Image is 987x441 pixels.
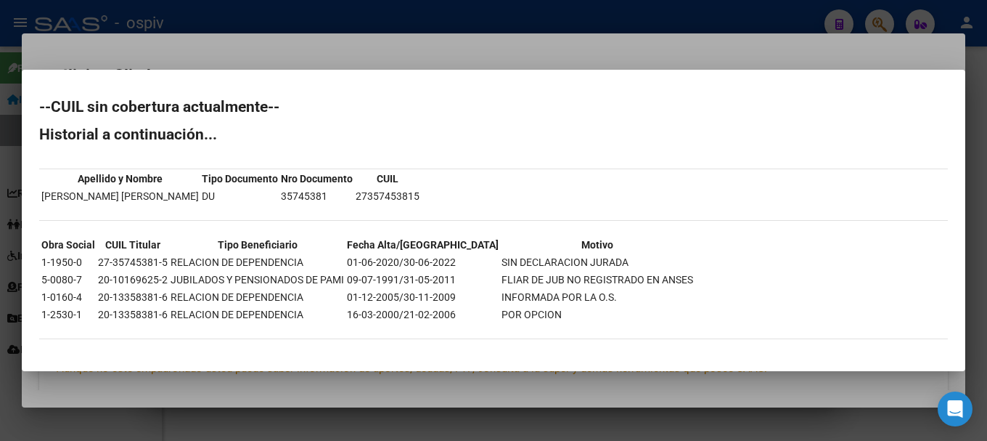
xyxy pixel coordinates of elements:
[346,289,499,305] td: 01-12-2005/30-11-2009
[355,188,420,204] td: 27357453815
[201,171,279,187] th: Tipo Documento
[39,127,948,142] h2: Historial a continuación...
[97,307,168,323] td: 20-13358381-6
[170,254,345,270] td: RELACION DE DEPENDENCIA
[41,237,96,253] th: Obra Social
[41,272,96,288] td: 5-0080-7
[41,188,200,204] td: [PERSON_NAME] [PERSON_NAME]
[97,272,168,288] td: 20-10169625-2
[97,254,168,270] td: 27-35745381-5
[41,171,200,187] th: Apellido y Nombre
[170,307,345,323] td: RELACION DE DEPENDENCIA
[41,289,96,305] td: 1-0160-4
[346,307,499,323] td: 16-03-2000/21-02-2006
[280,188,353,204] td: 35745381
[170,237,345,253] th: Tipo Beneficiario
[501,289,694,305] td: INFORMADA POR LA O.S.
[39,100,948,114] h2: --CUIL sin cobertura actualmente--
[938,392,972,426] div: Open Intercom Messenger
[346,272,499,288] td: 09-07-1991/31-05-2011
[170,289,345,305] td: RELACION DE DEPENDENCIA
[346,237,499,253] th: Fecha Alta/[GEOGRAPHIC_DATA]
[501,307,694,323] td: POR OPCION
[41,254,96,270] td: 1-1950-0
[501,272,694,288] td: FLIAR DE JUB NO REGISTRADO EN ANSES
[170,272,345,288] td: JUBILADOS Y PENSIONADOS DE PAMI
[501,254,694,270] td: SIN DECLARACION JURADA
[355,171,420,187] th: CUIL
[97,289,168,305] td: 20-13358381-6
[97,237,168,253] th: CUIL Titular
[41,307,96,323] td: 1-2530-1
[501,237,694,253] th: Motivo
[346,254,499,270] td: 01-06-2020/30-06-2022
[201,188,279,204] td: DU
[280,171,353,187] th: Nro Documento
